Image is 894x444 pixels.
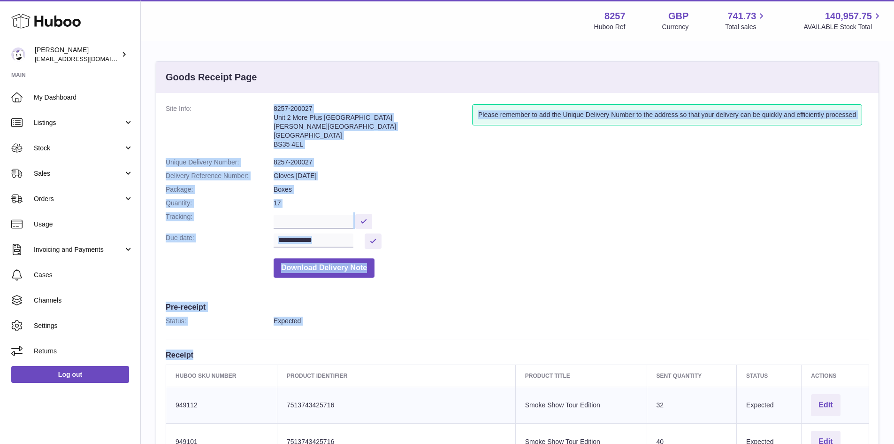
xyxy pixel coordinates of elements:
[34,245,123,254] span: Invoicing and Payments
[277,387,516,423] td: 7513743425716
[725,23,767,31] span: Total sales
[811,394,840,416] button: Edit
[166,350,869,360] h3: Receipt
[34,144,123,153] span: Stock
[11,47,25,62] img: internalAdmin-8257@internal.huboo.com
[737,387,802,423] td: Expected
[274,185,869,194] dd: Boxes
[737,365,802,387] th: Status
[166,387,277,423] td: 949112
[34,321,133,330] span: Settings
[727,10,756,23] span: 741.73
[34,220,133,229] span: Usage
[34,118,123,127] span: Listings
[662,23,689,31] div: Currency
[274,104,472,153] address: 8257-200027 Unit 2 More Plus [GEOGRAPHIC_DATA] [PERSON_NAME][GEOGRAPHIC_DATA] [GEOGRAPHIC_DATA] B...
[166,158,274,167] dt: Unique Delivery Number:
[725,10,767,31] a: 741.73 Total sales
[34,296,133,305] span: Channels
[604,10,626,23] strong: 8257
[166,104,274,153] dt: Site Info:
[472,104,862,125] div: Please remember to add the Unique Delivery Number to the address so that your delivery can be qui...
[274,158,869,167] dd: 8257-200027
[515,387,647,423] td: Smoke Show Tour Edition
[647,387,737,423] td: 32
[802,365,869,387] th: Actions
[647,365,737,387] th: Sent Quantity
[34,195,123,203] span: Orders
[277,365,516,387] th: Product Identifier
[803,23,883,31] span: AVAILABLE Stock Total
[34,93,133,102] span: My Dashboard
[274,258,374,278] button: Download Delivery Note
[668,10,688,23] strong: GBP
[274,171,869,180] dd: Gloves [DATE]
[34,271,133,280] span: Cases
[825,10,872,23] span: 140,957.75
[166,185,274,194] dt: Package:
[166,234,274,249] dt: Due date:
[35,55,138,62] span: [EMAIL_ADDRESS][DOMAIN_NAME]
[274,317,869,326] dd: Expected
[166,317,274,326] dt: Status:
[166,365,277,387] th: Huboo SKU Number
[515,365,647,387] th: Product title
[166,171,274,180] dt: Delivery Reference Number:
[34,347,133,356] span: Returns
[594,23,626,31] div: Huboo Ref
[166,71,257,84] h3: Goods Receipt Page
[34,169,123,178] span: Sales
[803,10,883,31] a: 140,957.75 AVAILABLE Stock Total
[166,199,274,208] dt: Quantity:
[35,46,119,63] div: [PERSON_NAME]
[11,366,129,383] a: Log out
[274,199,869,208] dd: 17
[166,302,869,312] h3: Pre-receipt
[166,212,274,229] dt: Tracking:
